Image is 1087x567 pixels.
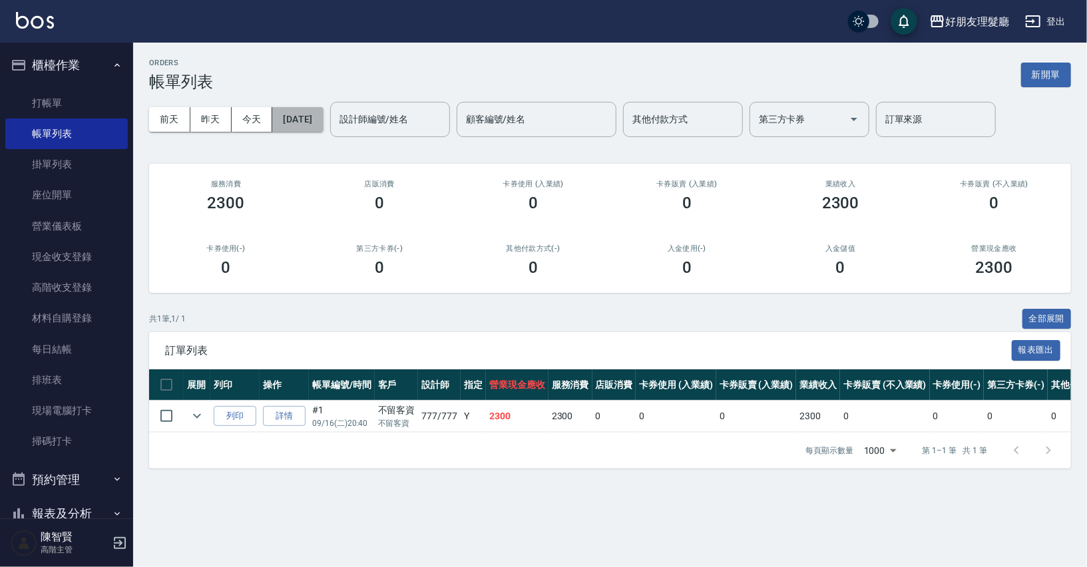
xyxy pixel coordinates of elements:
[5,118,128,149] a: 帳單列表
[149,59,213,67] h2: ORDERS
[473,180,594,188] h2: 卡券使用 (入業績)
[1021,68,1071,81] a: 新開單
[5,334,128,365] a: 每日結帳
[990,194,999,212] h3: 0
[976,258,1013,277] h3: 2300
[1012,343,1061,356] a: 報表匯出
[41,530,109,544] h5: 陳智賢
[214,406,256,427] button: 列印
[626,244,748,253] h2: 入金使用(-)
[840,369,929,401] th: 卡券販賣 (不入業績)
[716,401,797,432] td: 0
[984,401,1048,432] td: 0
[5,211,128,242] a: 營業儀表板
[11,530,37,556] img: Person
[592,369,636,401] th: 店販消費
[375,369,419,401] th: 客戶
[529,194,538,212] h3: 0
[486,369,548,401] th: 營業現金應收
[165,344,1012,357] span: 訂單列表
[319,180,441,188] h2: 店販消費
[378,417,415,429] p: 不留客資
[592,401,636,432] td: 0
[1020,9,1071,34] button: 登出
[5,88,128,118] a: 打帳單
[626,180,748,188] h2: 卡券販賣 (入業績)
[636,369,716,401] th: 卡券使用 (入業績)
[836,258,845,277] h3: 0
[5,463,128,497] button: 預約管理
[418,369,461,401] th: 設計師
[473,244,594,253] h2: 其他付款方式(-)
[5,303,128,333] a: 材料自購登錄
[805,445,853,457] p: 每頁顯示數量
[779,244,901,253] h2: 入金儲值
[548,369,592,401] th: 服務消費
[859,433,901,469] div: 1000
[486,401,548,432] td: 2300
[5,149,128,180] a: 掛單列表
[796,401,840,432] td: 2300
[221,258,230,277] h3: 0
[796,369,840,401] th: 業績收入
[418,401,461,432] td: 777 /777
[184,369,210,401] th: 展開
[843,108,865,130] button: Open
[309,401,375,432] td: #1
[263,406,306,427] a: 詳情
[682,258,692,277] h3: 0
[5,395,128,426] a: 現場電腦打卡
[190,107,232,132] button: 昨天
[891,8,917,35] button: save
[5,48,128,83] button: 櫃檯作業
[984,369,1048,401] th: 第三方卡券(-)
[945,13,1009,30] div: 好朋友理髮廳
[461,369,486,401] th: 指定
[16,12,54,29] img: Logo
[923,445,987,457] p: 第 1–1 筆 共 1 筆
[319,244,441,253] h2: 第三方卡券(-)
[5,426,128,457] a: 掃碼打卡
[260,369,309,401] th: 操作
[840,401,929,432] td: 0
[779,180,901,188] h2: 業績收入
[682,194,692,212] h3: 0
[149,313,186,325] p: 共 1 筆, 1 / 1
[1022,309,1072,329] button: 全部展開
[930,401,984,432] td: 0
[716,369,797,401] th: 卡券販賣 (入業績)
[933,180,1055,188] h2: 卡券販賣 (不入業績)
[548,401,592,432] td: 2300
[375,194,384,212] h3: 0
[822,194,859,212] h3: 2300
[5,272,128,303] a: 高階收支登錄
[5,242,128,272] a: 現金收支登錄
[378,403,415,417] div: 不留客資
[1012,340,1061,361] button: 報表匯出
[165,180,287,188] h3: 服務消費
[149,107,190,132] button: 前天
[210,369,260,401] th: 列印
[924,8,1014,35] button: 好朋友理髮廳
[1021,63,1071,87] button: 新開單
[208,194,245,212] h3: 2300
[636,401,716,432] td: 0
[309,369,375,401] th: 帳單編號/時間
[232,107,273,132] button: 今天
[5,365,128,395] a: 排班表
[149,73,213,91] h3: 帳單列表
[272,107,323,132] button: [DATE]
[5,496,128,531] button: 報表及分析
[930,369,984,401] th: 卡券使用(-)
[41,544,109,556] p: 高階主管
[5,180,128,210] a: 座位開單
[312,417,371,429] p: 09/16 (二) 20:40
[187,406,207,426] button: expand row
[933,244,1055,253] h2: 營業現金應收
[165,244,287,253] h2: 卡券使用(-)
[375,258,384,277] h3: 0
[461,401,486,432] td: Y
[529,258,538,277] h3: 0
